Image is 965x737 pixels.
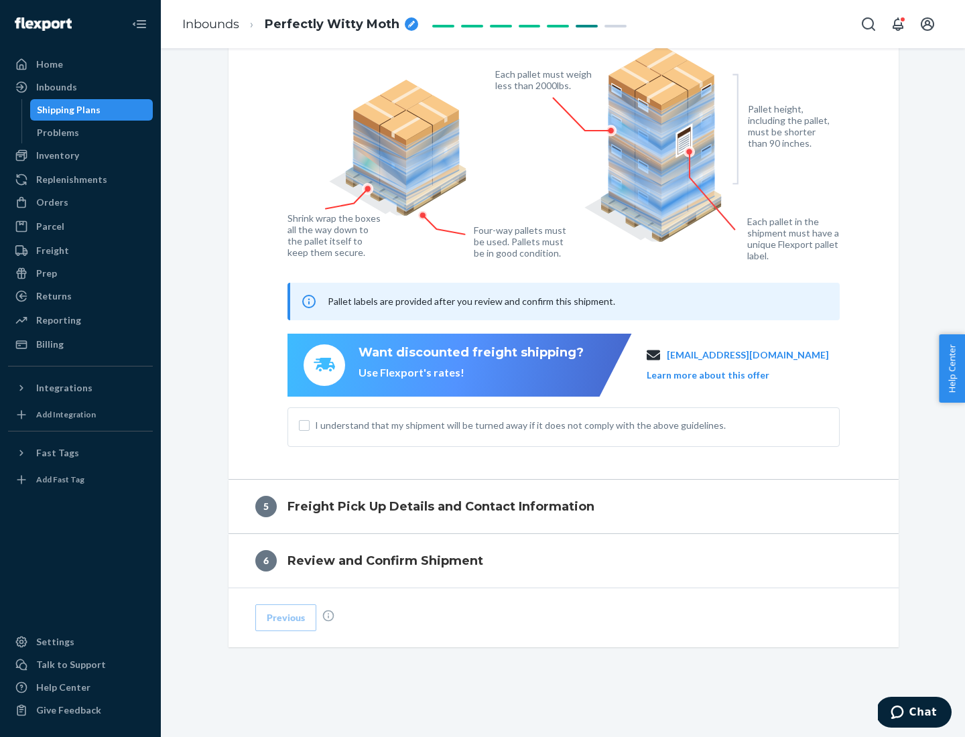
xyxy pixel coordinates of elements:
ol: breadcrumbs [172,5,429,44]
a: Inventory [8,145,153,166]
div: Settings [36,635,74,649]
div: Add Integration [36,409,96,420]
div: Talk to Support [36,658,106,671]
a: Returns [8,285,153,307]
a: Prep [8,263,153,284]
a: Reporting [8,310,153,331]
figcaption: Each pallet must weigh less than 2000lbs. [495,68,595,91]
button: Close Navigation [126,11,153,38]
div: Billing [36,338,64,351]
h4: Review and Confirm Shipment [287,552,483,569]
a: Orders [8,192,153,213]
span: I understand that my shipment will be turned away if it does not comply with the above guidelines. [315,419,828,432]
div: Freight [36,244,69,257]
span: Pallet labels are provided after you review and confirm this shipment. [328,295,615,307]
div: Integrations [36,381,92,395]
div: Inventory [36,149,79,162]
a: Add Integration [8,404,153,425]
div: Replenishments [36,173,107,186]
button: Open Search Box [855,11,882,38]
div: Parcel [36,220,64,233]
a: Shipping Plans [30,99,153,121]
a: Replenishments [8,169,153,190]
img: Flexport logo [15,17,72,31]
a: Home [8,54,153,75]
a: Settings [8,631,153,653]
iframe: Opens a widget where you can chat to one of our agents [878,697,952,730]
div: Shipping Plans [37,103,101,117]
h4: Freight Pick Up Details and Contact Information [287,498,594,515]
div: Reporting [36,314,81,327]
figcaption: Shrink wrap the boxes all the way down to the pallet itself to keep them secure. [287,212,383,258]
a: Billing [8,334,153,355]
a: Parcel [8,216,153,237]
div: 5 [255,496,277,517]
button: 6Review and Confirm Shipment [229,534,899,588]
a: Inbounds [182,17,239,31]
a: Problems [30,122,153,143]
button: Integrations [8,377,153,399]
figcaption: Four-way pallets must be used. Pallets must be in good condition. [474,224,567,259]
a: Help Center [8,677,153,698]
button: Previous [255,604,316,631]
div: Inbounds [36,80,77,94]
div: Prep [36,267,57,280]
div: Home [36,58,63,71]
a: [EMAIL_ADDRESS][DOMAIN_NAME] [667,348,829,362]
div: Returns [36,289,72,303]
div: Want discounted freight shipping? [359,344,584,362]
button: Open notifications [885,11,911,38]
button: Open account menu [914,11,941,38]
button: Talk to Support [8,654,153,675]
div: Orders [36,196,68,209]
button: Learn more about this offer [647,368,769,382]
div: Problems [37,126,79,139]
div: Add Fast Tag [36,474,84,485]
div: Help Center [36,681,90,694]
div: Fast Tags [36,446,79,460]
button: Help Center [939,334,965,403]
div: 6 [255,550,277,572]
div: Give Feedback [36,703,101,717]
a: Add Fast Tag [8,469,153,490]
button: 5Freight Pick Up Details and Contact Information [229,480,899,533]
a: Freight [8,240,153,261]
button: Fast Tags [8,442,153,464]
figcaption: Pallet height, including the pallet, must be shorter than 90 inches. [748,103,836,149]
span: Perfectly Witty Moth [265,16,399,33]
input: I understand that my shipment will be turned away if it does not comply with the above guidelines. [299,420,310,431]
a: Inbounds [8,76,153,98]
button: Give Feedback [8,699,153,721]
figcaption: Each pallet in the shipment must have a unique Flexport pallet label. [747,216,848,261]
div: Use Flexport's rates! [359,365,584,381]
